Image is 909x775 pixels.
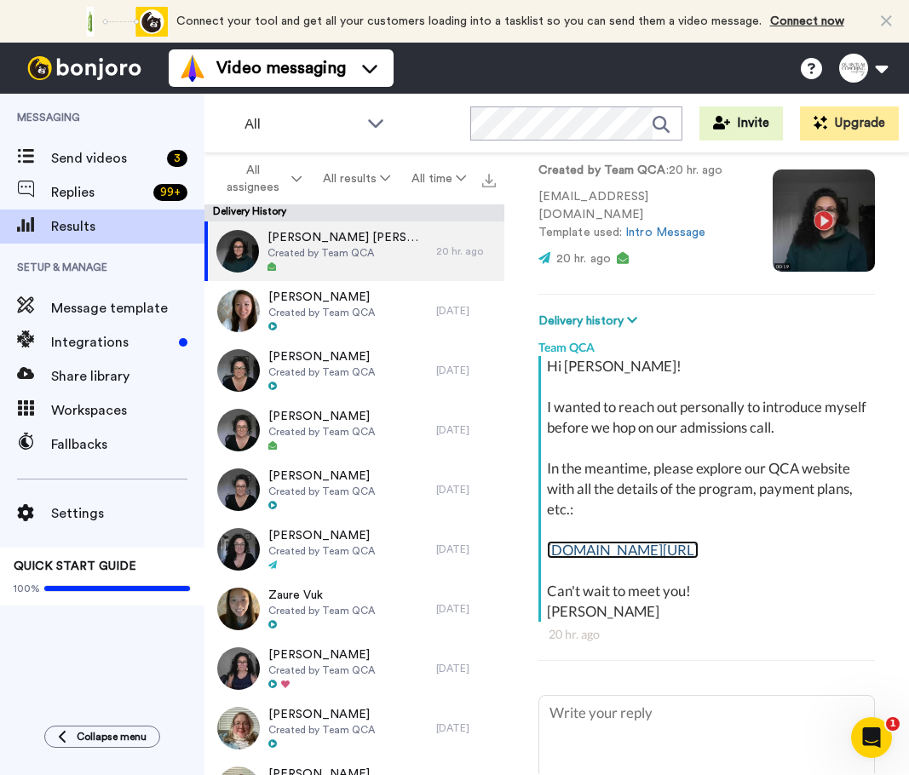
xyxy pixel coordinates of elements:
[268,646,375,663] span: [PERSON_NAME]
[268,723,375,737] span: Created by Team QCA
[436,364,496,377] div: [DATE]
[51,503,204,524] span: Settings
[268,425,375,439] span: Created by Team QCA
[204,281,504,341] a: [PERSON_NAME]Created by Team QCA[DATE]
[477,166,501,192] button: Export all results that match these filters now.
[436,244,496,258] div: 20 hr. ago
[176,15,762,27] span: Connect your tool and get all your customers loading into a tasklist so you can send them a video...
[556,253,611,265] span: 20 hr. ago
[204,400,504,460] a: [PERSON_NAME]Created by Team QCA[DATE]
[547,541,699,559] a: [DOMAIN_NAME][URL]
[245,114,359,135] span: All
[216,230,259,273] img: 2ca6949b-c25c-469d-8cb8-4a949ad9e078-thumb.jpg
[204,221,504,281] a: [PERSON_NAME] [PERSON_NAME]Created by Team QCA20 hr. ago
[436,602,496,616] div: [DATE]
[204,460,504,520] a: [PERSON_NAME]Created by Team QCA[DATE]
[204,639,504,698] a: [PERSON_NAME]Created by Team QCA[DATE]
[219,162,288,196] span: All assignees
[268,306,375,319] span: Created by Team QCA
[167,150,187,167] div: 3
[436,721,496,735] div: [DATE]
[268,706,375,723] span: [PERSON_NAME]
[436,304,496,318] div: [DATE]
[538,330,875,356] div: Team QCA
[51,434,204,455] span: Fallbacks
[538,164,666,176] strong: Created by Team QCA
[268,544,375,558] span: Created by Team QCA
[268,604,375,617] span: Created by Team QCA
[217,528,260,571] img: 716b6c3e-7436-4daf-a2e5-b1cfb45b64d6-thumb.jpg
[14,582,40,595] span: 100%
[51,400,204,421] span: Workspaces
[217,647,260,690] img: 865bb207-6efa-4e33-b0ed-347afdd1d52c-thumb.jpg
[20,56,148,80] img: bj-logo-header-white.svg
[51,332,172,353] span: Integrations
[204,204,504,221] div: Delivery History
[549,626,865,643] div: 20 hr. ago
[268,408,375,425] span: [PERSON_NAME]
[204,341,504,400] a: [PERSON_NAME]Created by Team QCA[DATE]
[51,216,204,237] span: Results
[436,483,496,497] div: [DATE]
[436,662,496,675] div: [DATE]
[547,356,871,622] div: Hi [PERSON_NAME]! I wanted to reach out personally to introduce myself before we hop on our admis...
[217,588,260,630] img: 5eb624dc-8d9b-4b0b-8096-07257cbf9310-thumb.jpg
[312,164,400,194] button: All results
[851,717,892,758] iframe: Intercom live chat
[436,423,496,437] div: [DATE]
[538,188,747,242] p: [EMAIL_ADDRESS][DOMAIN_NAME] Template used:
[625,227,705,238] a: Intro Message
[268,229,428,246] span: [PERSON_NAME] [PERSON_NAME]
[217,707,260,749] img: 69403d04-c809-46aa-8ad6-88fbc932c657-thumb.jpg
[268,587,375,604] span: Zaure Vuk
[538,162,747,180] p: : 20 hr. ago
[217,468,260,511] img: 7c69924f-8c2c-44e7-8f1b-b341a837e897-thumb.jpg
[14,560,136,572] span: QUICK START GUIDE
[401,164,477,194] button: All time
[204,698,504,758] a: [PERSON_NAME]Created by Team QCA[DATE]
[216,56,346,80] span: Video messaging
[51,148,160,169] span: Send videos
[268,663,375,677] span: Created by Team QCA
[538,312,642,330] button: Delivery history
[217,409,260,451] img: 5a27a567-37ae-44cb-bf6c-5f852d264e11-thumb.jpg
[699,106,783,141] button: Invite
[74,7,168,37] div: animation
[179,55,206,82] img: vm-color.svg
[153,184,187,201] div: 99 +
[268,289,375,306] span: [PERSON_NAME]
[51,182,147,203] span: Replies
[208,155,312,203] button: All assignees
[217,290,260,332] img: 2511e856-cff2-48b9-aa3d-b0c2d2ec466b-thumb.jpg
[268,365,375,379] span: Created by Team QCA
[51,366,204,387] span: Share library
[217,349,260,392] img: 4fa1516e-3c55-4a7f-baa3-cd5c74e56604-thumb.jpg
[268,468,375,485] span: [PERSON_NAME]
[482,174,496,187] img: export.svg
[77,730,147,743] span: Collapse menu
[268,485,375,498] span: Created by Team QCA
[800,106,899,141] button: Upgrade
[886,717,900,731] span: 1
[268,348,375,365] span: [PERSON_NAME]
[204,579,504,639] a: Zaure VukCreated by Team QCA[DATE]
[268,527,375,544] span: [PERSON_NAME]
[268,246,428,260] span: Created by Team QCA
[770,15,844,27] a: Connect now
[44,726,160,748] button: Collapse menu
[204,520,504,579] a: [PERSON_NAME]Created by Team QCA[DATE]
[436,542,496,556] div: [DATE]
[51,298,204,319] span: Message template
